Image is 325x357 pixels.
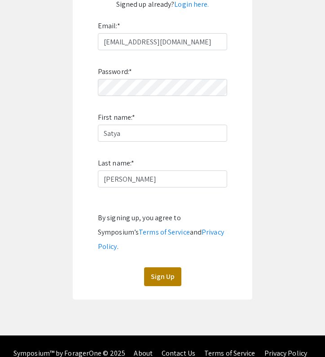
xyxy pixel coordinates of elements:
iframe: Chat [7,317,38,350]
label: Email: [98,19,120,33]
label: First name: [98,110,135,125]
button: Sign Up [144,267,181,286]
div: By signing up, you agree to Symposium’s and . [98,211,227,254]
a: Privacy Policy [98,227,224,251]
label: Last name: [98,156,134,170]
a: Terms of Service [139,227,190,237]
label: Password: [98,65,132,79]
